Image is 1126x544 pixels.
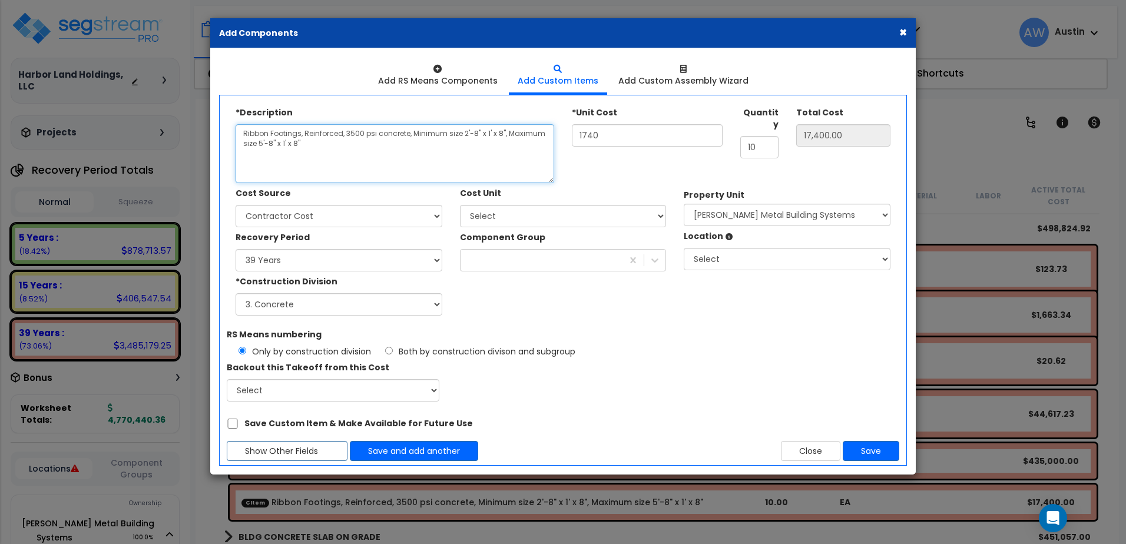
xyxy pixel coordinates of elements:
label: *Construction Division [236,271,337,287]
label: Property Unit [684,189,744,201]
button: Save and add another [350,441,478,461]
b: Add Components [219,27,298,39]
label: Recovery Period [236,227,310,243]
label: The Custom Item Descriptions in this Dropdown have been designated as 'Takeoff Costs' within thei... [227,357,389,373]
div: Add Custom Assembly Wizard [618,75,749,87]
button: Show Other Fields [227,441,347,461]
button: Save [843,441,899,461]
label: Quantity [740,102,779,130]
label: Cost Unit [460,183,501,199]
b: Save Custom Item & Make Available for Future Use [244,417,473,429]
span: Both by construction divison and subgroup [399,346,575,357]
label: *Description [236,102,293,118]
label: Component Group [460,227,545,243]
div: Open Intercom Messenger [1039,504,1067,532]
div: Add Custom Items [518,75,598,87]
span: Only by construction division [252,346,371,357]
button: × [899,26,907,38]
label: Total Cost [796,102,843,118]
label: *Unit Cost [572,102,617,118]
label: Location [684,226,723,242]
button: Close [781,441,840,461]
select: The Custom Item Descriptions in this Dropdown have been designated as 'Takeoff Costs' within thei... [227,379,439,402]
label: RS Means numbering [227,324,322,340]
label: Cost Source [236,183,291,199]
div: Add RS Means Components [378,75,498,87]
